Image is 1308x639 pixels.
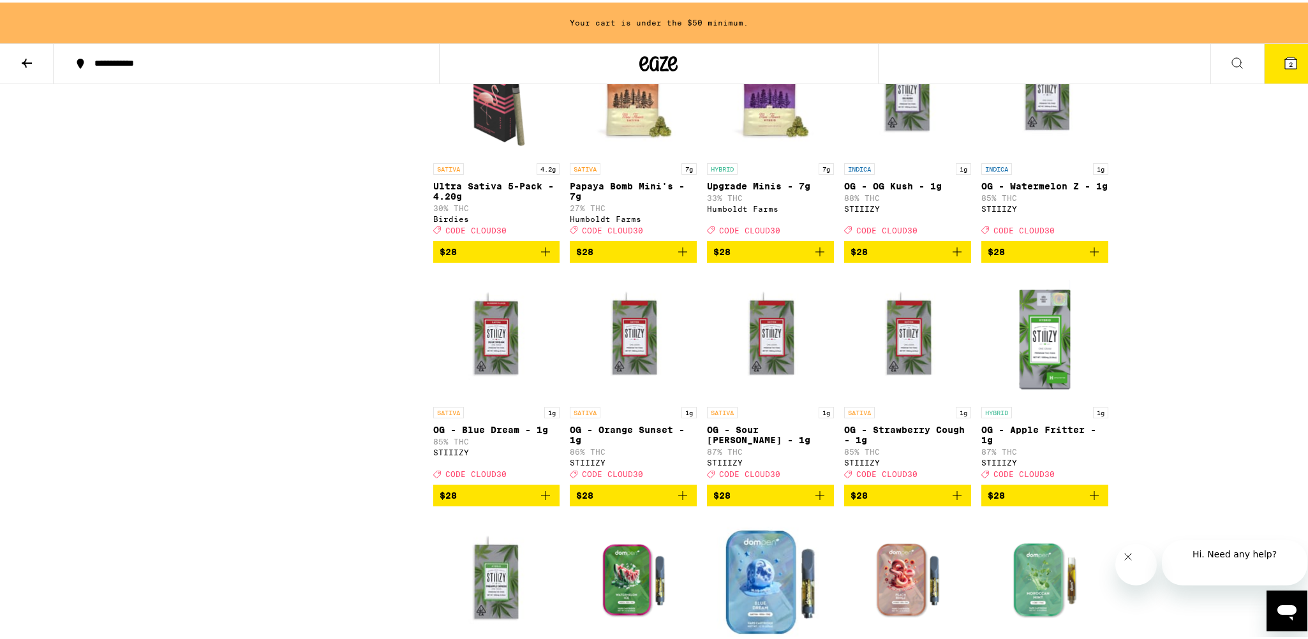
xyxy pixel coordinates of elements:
p: SATIVA [570,161,600,172]
a: Open page for Papaya Bomb Mini's - 7g from Humboldt Farms [570,27,697,239]
button: Add to bag [707,239,834,260]
div: Humboldt Farms [570,212,697,221]
iframe: Button to launch messaging window [1267,588,1307,629]
p: 85% THC [433,435,560,443]
iframe: Close message [1115,541,1157,583]
p: OG - Sour [PERSON_NAME] - 1g [707,422,834,443]
p: 1g [544,404,560,416]
p: OG - Strawberry Cough - 1g [844,422,971,443]
p: SATIVA [433,404,464,416]
a: Open page for Ultra Sativa 5-Pack - 4.20g from Birdies [433,27,560,239]
span: $28 [576,488,593,498]
span: CODE CLOUD30 [445,224,507,232]
span: $28 [851,488,868,498]
span: CODE CLOUD30 [993,467,1055,476]
p: 1g [1093,161,1108,172]
span: $28 [440,488,457,498]
span: 2 [1289,58,1293,66]
span: $28 [988,488,1005,498]
div: STIIIZY [433,446,560,454]
p: OG - Orange Sunset - 1g [570,422,697,443]
p: 87% THC [981,445,1108,453]
span: $28 [576,244,593,254]
button: Add to bag [981,239,1108,260]
span: $28 [851,244,868,254]
p: SATIVA [433,161,464,172]
a: Open page for OG - Apple Fritter - 1g from STIIIZY [981,270,1108,482]
button: Add to bag [844,239,971,260]
img: STIIIZY - OG - Sour Tangie - 1g [707,270,834,398]
p: OG - Apple Fritter - 1g [981,422,1108,443]
img: Birdies - Ultra Sativa 5-Pack - 4.20g [433,27,560,154]
span: CODE CLOUD30 [719,224,780,232]
div: STIIIZY [707,456,834,464]
p: 86% THC [570,445,697,453]
p: 7g [819,161,834,172]
p: Ultra Sativa 5-Pack - 4.20g [433,179,560,199]
p: OG - OG Kush - 1g [844,179,971,189]
span: CODE CLOUD30 [582,467,643,476]
a: Open page for OG - Blue Dream - 1g from STIIIZY [433,270,560,482]
button: Add to bag [981,482,1108,504]
button: Add to bag [570,239,697,260]
span: CODE CLOUD30 [719,467,780,476]
p: SATIVA [707,404,738,416]
button: Add to bag [433,239,560,260]
p: INDICA [981,161,1012,172]
div: STIIIZY [844,456,971,464]
p: OG - Blue Dream - 1g [433,422,560,432]
p: 87% THC [707,445,834,453]
div: STIIIZY [570,456,697,464]
span: CODE CLOUD30 [445,467,507,476]
img: Humboldt Farms - Papaya Bomb Mini's - 7g [570,27,697,154]
p: HYBRID [707,161,738,172]
img: STIIIZY - OG - Apple Fritter - 1g [981,270,1108,398]
a: Open page for OG - Orange Sunset - 1g from STIIIZY [570,270,697,482]
div: Birdies [433,212,560,221]
button: Add to bag [433,482,560,504]
a: Open page for OG - Watermelon Z - 1g from STIIIZY [981,27,1108,239]
a: Open page for OG - OG Kush - 1g from STIIIZY [844,27,971,239]
img: STIIIZY - OG - OG Kush - 1g [844,27,971,154]
p: Upgrade Minis - 7g [707,179,834,189]
div: Humboldt Farms [707,202,834,210]
span: $28 [713,244,731,254]
p: HYBRID [981,404,1012,416]
p: 1g [956,161,971,172]
p: OG - Watermelon Z - 1g [981,179,1108,189]
p: 27% THC [570,202,697,210]
p: 88% THC [844,191,971,200]
img: STIIIZY - OG - Orange Sunset - 1g [570,270,697,398]
a: Open page for Upgrade Minis - 7g from Humboldt Farms [707,27,834,239]
img: STIIIZY - OG - Watermelon Z - 1g [981,27,1108,154]
div: STIIIZY [981,202,1108,210]
p: 33% THC [707,191,834,200]
span: $28 [713,488,731,498]
iframe: Message from company [1162,538,1307,583]
p: 7g [681,161,697,172]
p: 4.2g [537,161,560,172]
span: $28 [440,244,457,254]
p: 1g [681,404,697,416]
p: 1g [956,404,971,416]
img: Humboldt Farms - Upgrade Minis - 7g [707,27,834,154]
div: STIIIZY [981,456,1108,464]
img: STIIIZY - OG - Strawberry Cough - 1g [844,270,971,398]
span: CODE CLOUD30 [856,224,918,232]
p: 30% THC [433,202,560,210]
p: SATIVA [844,404,875,416]
p: 85% THC [844,445,971,453]
span: CODE CLOUD30 [993,224,1055,232]
p: 1g [1093,404,1108,416]
img: STIIIZY - OG - Blue Dream - 1g [433,270,560,398]
button: Add to bag [707,482,834,504]
button: Add to bag [570,482,697,504]
a: Open page for OG - Sour Tangie - 1g from STIIIZY [707,270,834,482]
p: 1g [819,404,834,416]
span: $28 [988,244,1005,254]
div: STIIIZY [844,202,971,210]
span: CODE CLOUD30 [582,224,643,232]
span: CODE CLOUD30 [856,467,918,476]
a: Open page for OG - Strawberry Cough - 1g from STIIIZY [844,270,971,482]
